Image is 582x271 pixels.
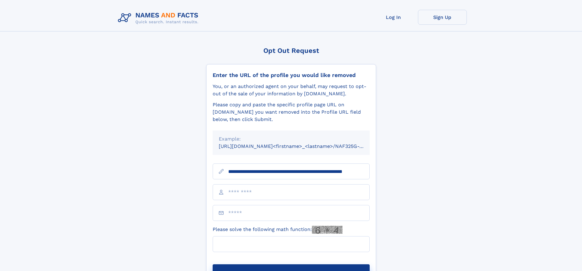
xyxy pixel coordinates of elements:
[213,226,342,234] label: Please solve the following math function:
[418,10,467,25] a: Sign Up
[219,143,381,149] small: [URL][DOMAIN_NAME]<firstname>_<lastname>/NAF325G-xxxxxxxx
[206,47,376,54] div: Opt Out Request
[369,10,418,25] a: Log In
[115,10,203,26] img: Logo Names and Facts
[219,135,364,143] div: Example:
[213,83,370,97] div: You, or an authorized agent on your behalf, may request to opt-out of the sale of your informatio...
[213,101,370,123] div: Please copy and paste the specific profile page URL on [DOMAIN_NAME] you want removed into the Pr...
[213,72,370,79] div: Enter the URL of the profile you would like removed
